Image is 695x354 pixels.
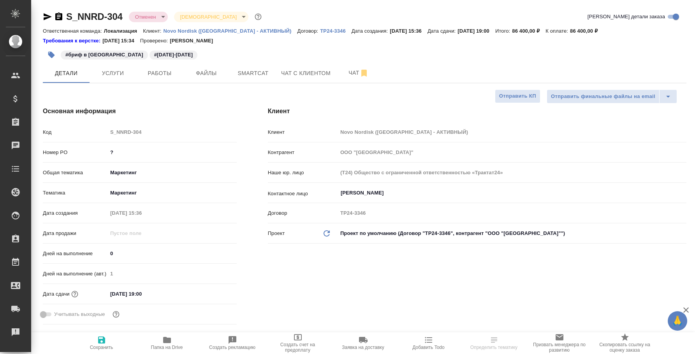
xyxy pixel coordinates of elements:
input: ✎ Введи что-нибудь [107,147,237,158]
input: Пустое поле [107,228,176,239]
button: Выбери, если сб и вс нужно считать рабочими днями для выполнения заказа. [111,309,121,319]
span: Работы [141,68,178,78]
span: Чат с клиентом [281,68,331,78]
a: ТР24-3346 [320,27,352,34]
p: Дата сдачи: [428,28,457,34]
button: Скопировать ссылку [54,12,63,21]
input: Пустое поле [338,126,686,138]
p: 86 400,00 ₽ [512,28,545,34]
p: Проверено: [140,37,170,45]
span: Чат [340,68,377,78]
input: ✎ Введи что-нибудь [107,288,176,300]
div: split button [547,89,677,103]
p: Ответственная команда: [43,28,104,34]
button: Сохранить [69,332,134,354]
p: Общая тематика [43,169,107,177]
a: Novo Nordisk ([GEOGRAPHIC_DATA] - АКТИВНЫЙ) [164,27,297,34]
p: Дата создания: [352,28,390,34]
p: Итого: [495,28,512,34]
p: Локализация [104,28,143,34]
span: Определить тематику [470,345,517,350]
div: Маркетинг [107,186,237,200]
span: [PERSON_NAME] детали заказа [588,13,665,21]
p: Договор [268,209,338,217]
div: Отменен [174,12,248,22]
input: Пустое поле [107,207,176,219]
p: Проект [268,230,285,237]
div: Нажми, чтобы открыть папку с инструкцией [43,37,102,45]
p: Дней на выполнение (авт.) [43,270,107,278]
p: Код [43,128,107,136]
input: ✎ Введи что-нибудь [107,248,237,259]
a: Требования к верстке: [43,37,102,45]
span: Учитывать выходные [54,310,105,318]
p: Дата сдачи [43,290,70,298]
span: Файлы [188,68,225,78]
span: Добавить Todo [412,345,444,350]
p: #[DATE]-[DATE] [154,51,193,59]
div: Маркетинг [107,166,237,179]
span: 14-15 октября [149,51,198,58]
input: Пустое поле [338,207,686,219]
span: Отправить финальные файлы на email [551,92,655,101]
p: Наше юр. лицо [268,169,338,177]
button: Заявка на доставку [331,332,396,354]
p: Контактное лицо [268,190,338,198]
button: 🙏 [668,311,687,331]
p: [DATE] 19:00 [457,28,495,34]
span: Призвать менеджера по развитию [531,342,588,353]
button: Отправить финальные файлы на email [547,89,660,103]
span: Отправить КП [499,92,536,101]
input: Пустое поле [338,167,686,178]
p: К оплате: [545,28,570,34]
button: Призвать менеджера по развитию [527,332,592,354]
button: Доп статусы указывают на важность/срочность заказа [253,12,263,22]
button: Скопировать ссылку на оценку заказа [592,332,658,354]
input: Пустое поле [107,268,237,279]
button: [DEMOGRAPHIC_DATA] [178,14,239,20]
p: [DATE] 15:36 [390,28,428,34]
button: Добавить тэг [43,46,60,63]
p: Договор: [297,28,320,34]
p: Дней на выполнение [43,250,107,258]
span: бриф в сорсе [60,51,149,58]
span: Скопировать ссылку на оценку заказа [597,342,653,353]
p: ТР24-3346 [320,28,352,34]
span: Сохранить [90,345,113,350]
button: Создать рекламацию [200,332,265,354]
span: Детали [48,68,85,78]
span: Услуги [94,68,132,78]
button: Скопировать ссылку для ЯМессенджера [43,12,52,21]
span: Создать рекламацию [209,345,255,350]
div: Отменен [129,12,168,22]
button: Отменен [133,14,158,20]
button: Если добавить услуги и заполнить их объемом, то дата рассчитается автоматически [70,289,80,299]
span: 🙏 [671,313,684,329]
button: Отправить КП [495,89,540,103]
p: [PERSON_NAME] [170,37,219,45]
h4: Основная информация [43,107,237,116]
input: Пустое поле [338,147,686,158]
span: Заявка на доставку [342,345,384,350]
button: Open [682,192,684,194]
p: Клиент [268,128,338,136]
input: Пустое поле [107,126,237,138]
p: #бриф в [GEOGRAPHIC_DATA] [65,51,143,59]
p: Дата создания [43,209,107,217]
span: Создать счет на предоплату [270,342,326,353]
p: Клиент: [143,28,163,34]
button: Добавить Todo [396,332,461,354]
div: Проект по умолчанию (Договор "ТР24-3346", контрагент "ООО "[GEOGRAPHIC_DATA]"") [338,227,686,240]
p: Контрагент [268,149,338,156]
button: Папка на Drive [134,332,200,354]
p: Novo Nordisk ([GEOGRAPHIC_DATA] - АКТИВНЫЙ) [164,28,297,34]
span: Smartcat [234,68,272,78]
h4: Клиент [268,107,686,116]
svg: Отписаться [359,68,369,78]
button: Определить тематику [461,332,527,354]
p: 86 400,00 ₽ [570,28,604,34]
span: Папка на Drive [151,345,183,350]
p: [DATE] 15:34 [102,37,140,45]
p: Номер PO [43,149,107,156]
p: Дата продажи [43,230,107,237]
